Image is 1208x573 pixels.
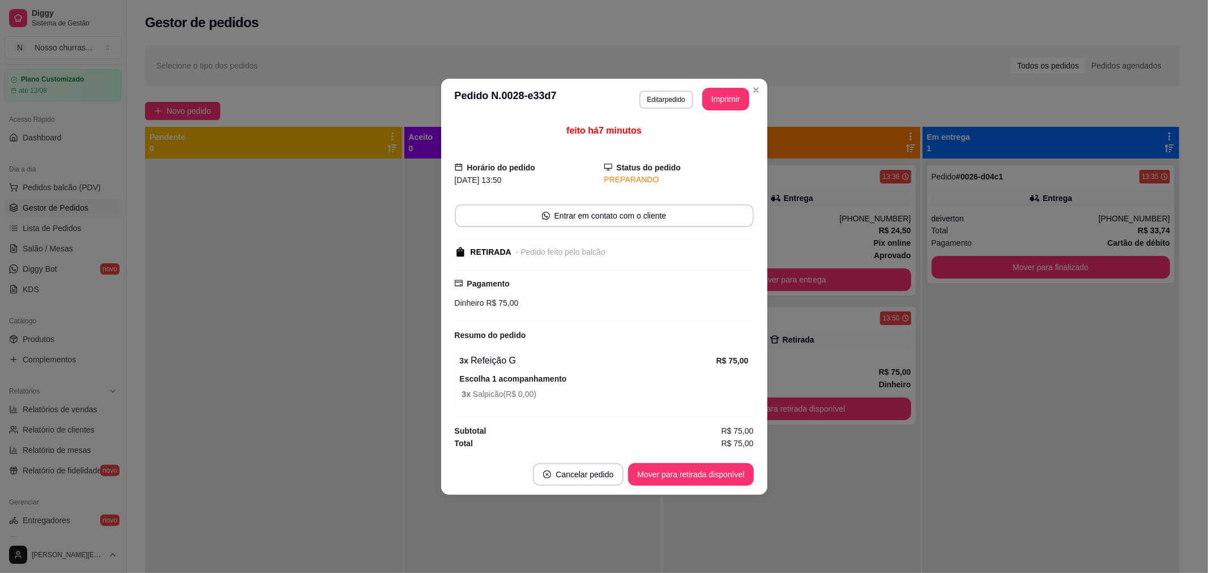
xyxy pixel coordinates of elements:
button: close-circleCancelar pedido [533,463,624,486]
strong: Subtotal [455,426,486,435]
span: close-circle [543,471,551,478]
button: Editarpedido [639,91,693,109]
span: R$ 75,00 [722,437,754,450]
strong: Resumo do pedido [455,331,526,340]
span: Dinheiro [455,298,484,307]
div: RETIRADA [471,246,511,258]
span: whats-app [542,212,550,220]
strong: 3 x [460,356,469,365]
span: credit-card [455,279,463,287]
strong: Escolha 1 acompanhamento [460,374,567,383]
strong: R$ 75,00 [716,356,749,365]
div: Refeição G [460,354,716,367]
h3: Pedido N. 0028-e33d7 [455,88,557,110]
strong: Total [455,439,473,448]
strong: 3 x [462,390,473,399]
span: calendar [455,163,463,171]
div: PREPARANDO [604,174,754,186]
span: [DATE] 13:50 [455,176,502,185]
strong: Pagamento [467,279,510,288]
button: whats-appEntrar em contato com o cliente [455,204,754,227]
button: Imprimir [702,88,749,110]
button: Close [747,81,765,99]
span: Salpicão ( R$ 0,00 ) [462,388,749,400]
span: R$ 75,00 [484,298,519,307]
span: R$ 75,00 [722,425,754,437]
div: - Pedido feito pelo balcão [516,246,605,258]
strong: Horário do pedido [467,163,536,172]
button: Mover para retirada disponível [628,463,753,486]
strong: Status do pedido [617,163,681,172]
span: desktop [604,163,612,171]
span: feito há 7 minutos [566,126,641,135]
